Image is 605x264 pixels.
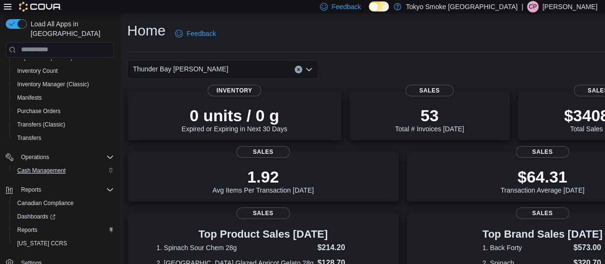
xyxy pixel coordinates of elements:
[10,64,118,78] button: Inventory Count
[19,2,62,11] img: Cova
[10,118,118,131] button: Transfers (Classic)
[27,19,114,38] span: Load All Apps in [GEOGRAPHIC_DATA]
[13,238,71,249] a: [US_STATE] CCRS
[10,164,118,177] button: Cash Management
[10,237,118,250] button: [US_STATE] CCRS
[17,107,61,115] span: Purchase Orders
[13,211,59,222] a: Dashboards
[13,197,114,209] span: Canadian Compliance
[212,167,314,186] p: 1.92
[13,65,114,77] span: Inventory Count
[13,238,114,249] span: Washington CCRS
[13,79,114,90] span: Inventory Manager (Classic)
[500,167,584,186] p: $64.31
[10,91,118,104] button: Manifests
[542,1,597,12] p: [PERSON_NAME]
[13,119,114,130] span: Transfers (Classic)
[187,29,216,38] span: Feedback
[13,132,114,144] span: Transfers
[395,106,464,133] div: Total # Invoices [DATE]
[156,243,314,253] dt: 1. Spinach Sour Chem 28g
[17,199,74,207] span: Canadian Compliance
[527,1,539,12] div: Cameron Palmer
[483,243,570,253] dt: 1. Back Forty
[17,226,37,234] span: Reports
[516,146,569,158] span: Sales
[17,184,45,195] button: Reports
[208,85,261,96] span: Inventory
[17,67,58,75] span: Inventory Count
[13,165,114,176] span: Cash Management
[13,92,114,103] span: Manifests
[171,24,220,43] a: Feedback
[331,2,361,11] span: Feedback
[17,184,114,195] span: Reports
[406,1,518,12] p: Tokyo Smoke [GEOGRAPHIC_DATA]
[17,121,65,128] span: Transfers (Classic)
[17,151,53,163] button: Operations
[10,210,118,223] a: Dashboards
[17,94,42,102] span: Manifests
[13,197,77,209] a: Canadian Compliance
[529,1,537,12] span: CP
[182,106,287,133] div: Expired or Expiring in Next 30 Days
[295,66,302,73] button: Clear input
[516,207,569,219] span: Sales
[500,167,584,194] div: Transaction Average [DATE]
[521,1,523,12] p: |
[483,229,603,240] h3: Top Brand Sales [DATE]
[406,85,454,96] span: Sales
[13,92,45,103] a: Manifests
[369,1,389,11] input: Dark Mode
[2,183,118,196] button: Reports
[17,134,41,142] span: Transfers
[10,196,118,210] button: Canadian Compliance
[395,106,464,125] p: 53
[156,229,370,240] h3: Top Product Sales [DATE]
[17,151,114,163] span: Operations
[21,186,41,194] span: Reports
[13,165,69,176] a: Cash Management
[573,242,603,253] dd: $573.00
[21,153,49,161] span: Operations
[17,167,66,174] span: Cash Management
[13,105,65,117] a: Purchase Orders
[212,167,314,194] div: Avg Items Per Transaction [DATE]
[236,146,290,158] span: Sales
[10,131,118,145] button: Transfers
[17,213,55,220] span: Dashboards
[13,119,69,130] a: Transfers (Classic)
[17,80,89,88] span: Inventory Manager (Classic)
[13,224,41,236] a: Reports
[127,21,165,40] h1: Home
[17,240,67,247] span: [US_STATE] CCRS
[10,78,118,91] button: Inventory Manager (Classic)
[10,223,118,237] button: Reports
[305,66,313,73] button: Open list of options
[13,224,114,236] span: Reports
[318,242,370,253] dd: $214.20
[13,79,93,90] a: Inventory Manager (Classic)
[13,132,45,144] a: Transfers
[13,105,114,117] span: Purchase Orders
[236,207,290,219] span: Sales
[13,211,114,222] span: Dashboards
[2,150,118,164] button: Operations
[13,65,62,77] a: Inventory Count
[133,63,228,75] span: Thunder Bay [PERSON_NAME]
[10,104,118,118] button: Purchase Orders
[182,106,287,125] p: 0 units / 0 g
